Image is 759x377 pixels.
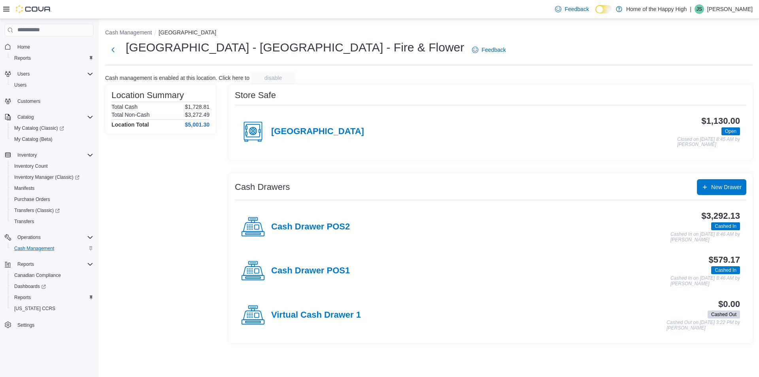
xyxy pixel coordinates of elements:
button: Inventory [14,150,40,160]
button: Users [2,68,96,80]
p: Cashed Out on [DATE] 3:22 PM by [PERSON_NAME] [666,320,740,331]
a: Transfers [11,217,37,226]
a: My Catalog (Beta) [11,135,56,144]
a: Inventory Manager (Classic) [8,172,96,183]
span: New Drawer [711,183,742,191]
span: My Catalog (Classic) [11,123,93,133]
span: Purchase Orders [11,195,93,204]
span: Transfers [14,218,34,225]
h4: [GEOGRAPHIC_DATA] [271,127,364,137]
span: Transfers (Classic) [14,207,60,214]
a: Manifests [11,184,38,193]
h3: $579.17 [709,255,740,265]
button: Operations [14,233,44,242]
span: Inventory Count [14,163,48,169]
p: $1,728.81 [185,104,210,110]
h3: $0.00 [718,299,740,309]
span: disable [264,74,282,82]
span: Reports [14,294,31,301]
a: Inventory Count [11,161,51,171]
span: Users [14,69,93,79]
span: Inventory Count [11,161,93,171]
span: Settings [14,320,93,330]
a: Reports [11,53,34,63]
span: Cashed Out [708,311,740,318]
a: My Catalog (Classic) [11,123,67,133]
a: Transfers (Classic) [8,205,96,216]
span: Users [11,80,93,90]
span: Manifests [11,184,93,193]
button: Canadian Compliance [8,270,96,281]
span: Reports [14,260,93,269]
a: [US_STATE] CCRS [11,304,59,313]
span: Cashed In [711,266,740,274]
span: Purchase Orders [14,196,50,203]
span: Home [14,42,93,52]
span: Cash Management [11,244,93,253]
button: Catalog [14,112,37,122]
a: Dashboards [11,282,49,291]
span: Operations [17,234,41,241]
span: Open [721,127,740,135]
nav: Complex example [5,38,93,351]
button: Reports [8,53,96,64]
a: Customers [14,97,43,106]
input: Dark Mode [595,5,612,13]
button: Next [105,42,121,58]
span: Feedback [481,46,506,54]
button: Customers [2,95,96,107]
span: My Catalog (Classic) [14,125,64,131]
h4: Cash Drawer POS2 [271,222,350,232]
p: | [690,4,691,14]
span: Washington CCRS [11,304,93,313]
span: Reports [11,53,93,63]
button: Settings [2,319,96,330]
a: Reports [11,293,34,302]
span: Feedback [565,5,589,13]
h3: Cash Drawers [235,182,290,192]
button: Reports [8,292,96,303]
button: New Drawer [697,179,746,195]
span: Inventory [14,150,93,160]
span: Canadian Compliance [14,272,61,278]
span: Reports [11,293,93,302]
span: Dashboards [11,282,93,291]
span: Home [17,44,30,50]
span: Cashed In [715,267,736,274]
span: Operations [14,233,93,242]
div: Jack Sharp [695,4,704,14]
span: Transfers [11,217,93,226]
p: Cashed In on [DATE] 8:46 AM by [PERSON_NAME] [670,232,740,242]
img: Cova [16,5,51,13]
button: Reports [14,260,37,269]
span: Settings [17,322,34,328]
span: Inventory [17,152,37,158]
nav: An example of EuiBreadcrumbs [105,28,753,38]
a: Feedback [552,1,592,17]
button: Purchase Orders [8,194,96,205]
span: Canadian Compliance [11,271,93,280]
h1: [GEOGRAPHIC_DATA] - [GEOGRAPHIC_DATA] - Fire & Flower [126,40,464,55]
a: Inventory Manager (Classic) [11,172,83,182]
span: My Catalog (Beta) [14,136,53,142]
button: Cash Management [8,243,96,254]
p: Closed on [DATE] 8:45 AM by [PERSON_NAME] [677,137,740,148]
span: Inventory Manager (Classic) [14,174,79,180]
button: Home [2,41,96,53]
h6: Total Cash [111,104,138,110]
span: Cash Management [14,245,54,252]
button: Manifests [8,183,96,194]
span: Users [17,71,30,77]
a: Canadian Compliance [11,271,64,280]
span: Transfers (Classic) [11,206,93,215]
h4: Location Total [111,121,149,128]
button: [US_STATE] CCRS [8,303,96,314]
span: JS [697,4,702,14]
span: Catalog [17,114,34,120]
span: Cashed In [715,223,736,230]
button: Catalog [2,112,96,123]
button: disable [251,72,295,84]
a: Users [11,80,30,90]
span: Customers [14,96,93,106]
